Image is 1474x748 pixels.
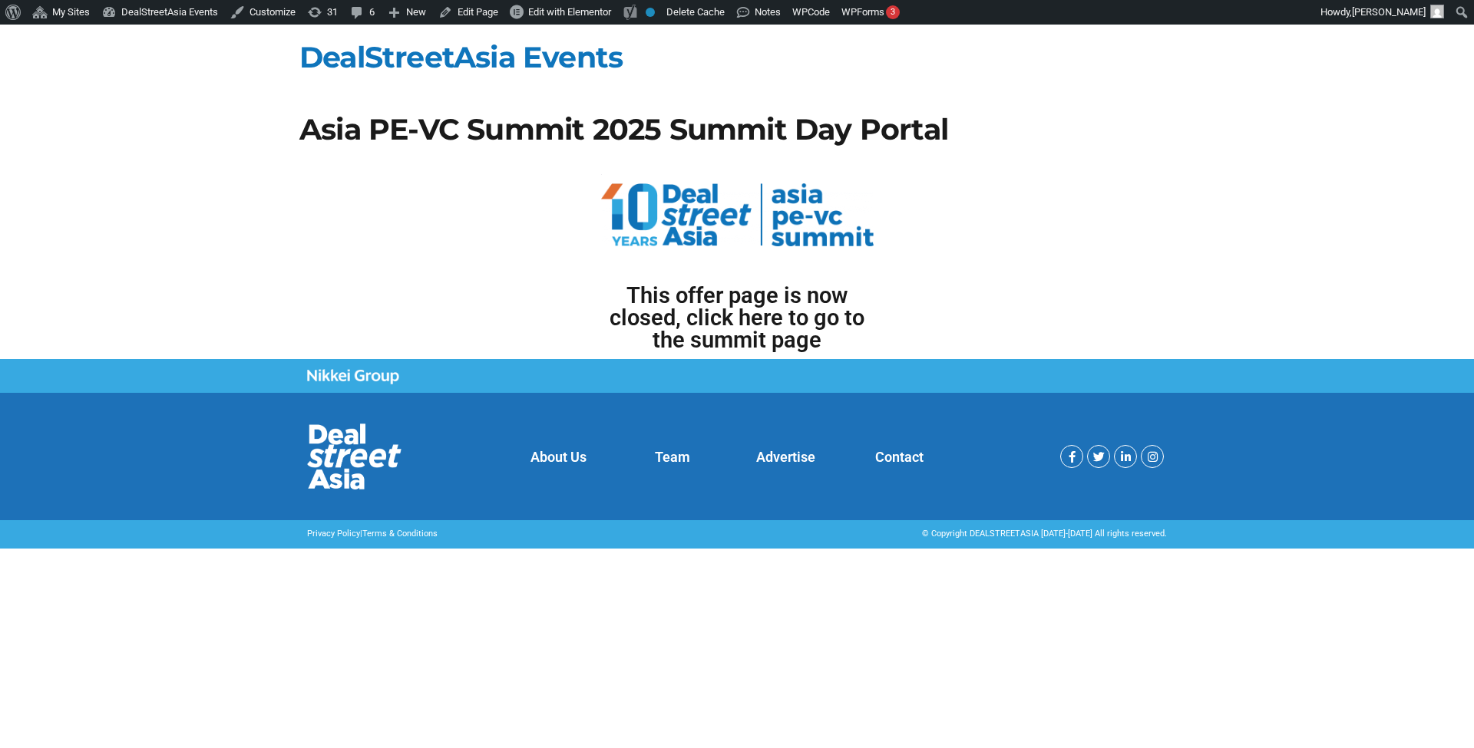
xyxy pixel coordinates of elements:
a: Team [655,449,690,465]
p: | [307,528,729,541]
h1: Asia PE-VC Summit 2025 Summit Day Portal [299,115,1175,144]
div: 3 [886,5,900,19]
a: Advertise [756,449,815,465]
a: Contact [875,449,924,465]
span: Edit with Elementor [528,6,611,18]
a: Terms & Conditions [362,529,438,539]
div: No index [646,8,655,17]
img: Nikkei Group [307,369,399,384]
span: [PERSON_NAME] [1352,6,1426,18]
a: Privacy Policy [307,529,360,539]
a: DealStreetAsia Events [299,39,623,75]
div: © Copyright DEALSTREETASIA [DATE]-[DATE] All rights reserved. [745,528,1167,541]
a: This offer page is now closed, click here to go to the summit page [610,282,864,353]
a: About Us [530,449,587,465]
